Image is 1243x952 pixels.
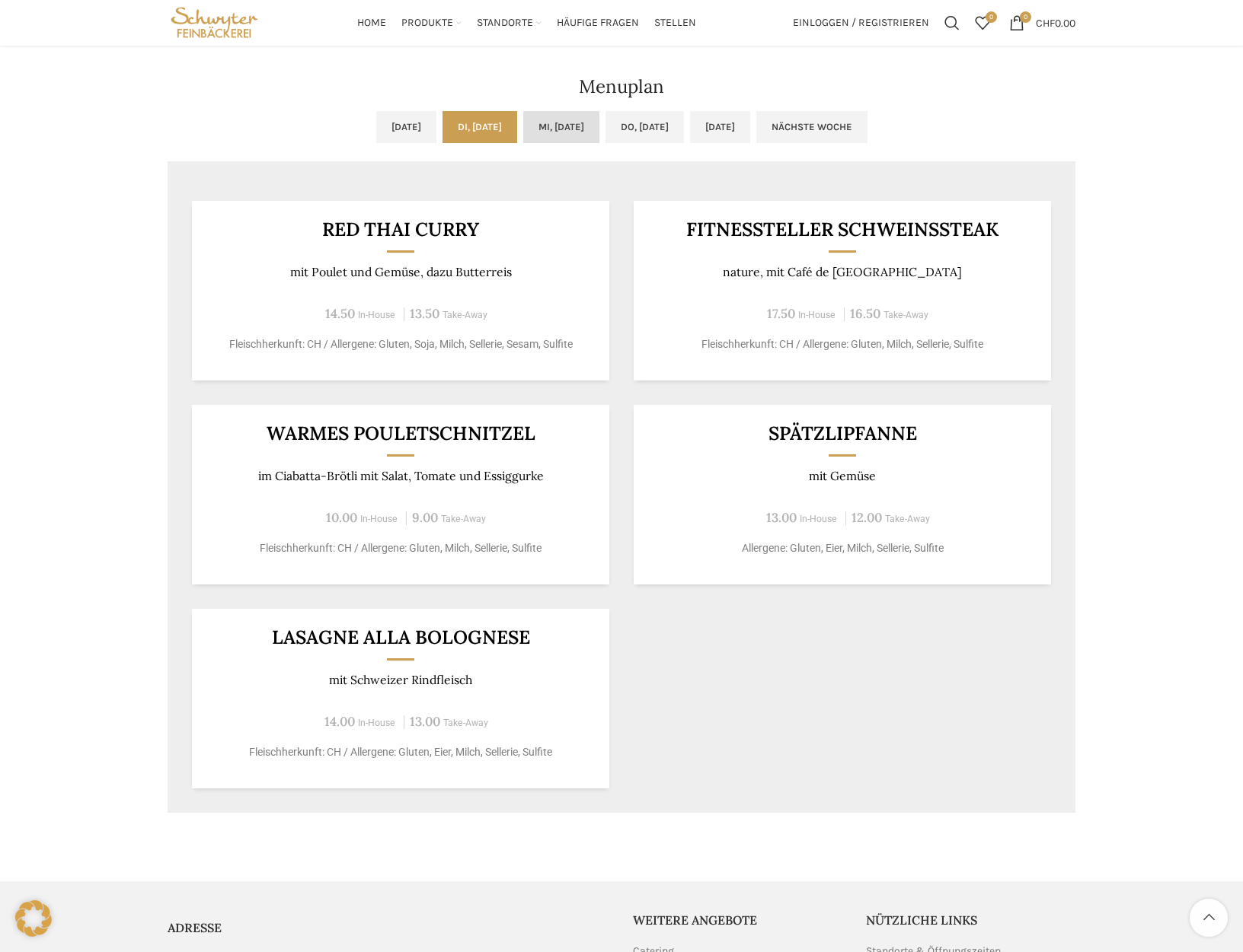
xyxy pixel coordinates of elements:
[852,509,882,526] span: 12.00
[653,469,1033,483] p: mit Gemüse
[211,265,591,279] p: mit Poulet und Gemüse, dazu Butterreis
[443,310,487,320] span: Take-Away
[798,310,836,320] span: In-House
[168,920,222,935] span: ADRESSE
[211,336,591,352] p: Fleischherkunft: CH / Allergene: Gluten, Soja, Milch, Sellerie, Sesam, Sulfite
[168,78,1075,96] h2: Menuplan
[360,514,398,524] span: In-House
[653,540,1033,556] p: Allergene: Gluten, Eier, Milch, Sellerie, Sulfite
[653,336,1033,352] p: Fleischherkunft: CH / Allergene: Gluten, Milch, Sellerie, Sulfite
[884,310,928,320] span: Take-Away
[937,8,967,38] a: Suchen
[756,111,868,143] a: Nächste Woche
[633,912,843,928] h5: Weitere Angebote
[401,8,462,38] a: Produkte
[211,744,591,760] p: Fleischherkunft: CH / Allergene: Gluten, Eier, Milch, Sellerie, Sulfite
[326,509,357,526] span: 10.00
[654,16,696,30] span: Stellen
[211,673,591,687] p: mit Schweizer Rindfleisch
[477,8,542,38] a: Standorte
[211,628,591,647] h3: Lasagne alla Bolognese
[324,713,355,730] span: 14.00
[785,8,937,38] a: Einloggen / Registrieren
[967,8,998,38] div: Meine Wunschliste
[557,16,639,30] span: Häufige Fragen
[325,305,355,322] span: 14.50
[800,514,837,524] span: In-House
[866,912,1076,928] h5: Nützliche Links
[441,514,486,524] span: Take-Away
[358,310,395,320] span: In-House
[211,469,591,483] p: im Ciabatta-Brötli mit Salat, Tomate und Essiggurke
[1190,899,1228,937] a: Scroll to top button
[211,424,591,443] h3: Warmes Pouletschnitzel
[1036,16,1075,29] bdi: 0.00
[653,265,1033,279] p: nature, mit Café de [GEOGRAPHIC_DATA]
[357,8,386,38] a: Home
[410,305,439,322] span: 13.50
[653,424,1033,443] h3: Spätzlipfanne
[410,713,440,730] span: 13.00
[401,16,453,30] span: Produkte
[690,111,750,143] a: [DATE]
[376,111,436,143] a: [DATE]
[412,509,438,526] span: 9.00
[477,16,533,30] span: Standorte
[523,111,599,143] a: Mi, [DATE]
[358,718,395,728] span: In-House
[654,8,696,38] a: Stellen
[986,11,997,23] span: 0
[766,509,797,526] span: 13.00
[1036,16,1055,29] span: CHF
[767,305,795,322] span: 17.50
[269,8,785,38] div: Main navigation
[1002,8,1083,38] a: 0 CHF0.00
[885,514,930,524] span: Take-Away
[168,15,261,28] a: Site logo
[653,220,1033,239] h3: Fitnessteller Schweinssteak
[967,8,998,38] a: 0
[606,111,684,143] a: Do, [DATE]
[443,111,517,143] a: Di, [DATE]
[850,305,880,322] span: 16.50
[557,8,639,38] a: Häufige Fragen
[1020,11,1031,23] span: 0
[793,18,929,28] span: Einloggen / Registrieren
[357,16,386,30] span: Home
[211,540,591,556] p: Fleischherkunft: CH / Allergene: Gluten, Milch, Sellerie, Sulfite
[443,718,488,728] span: Take-Away
[211,220,591,239] h3: RED THAI CURRY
